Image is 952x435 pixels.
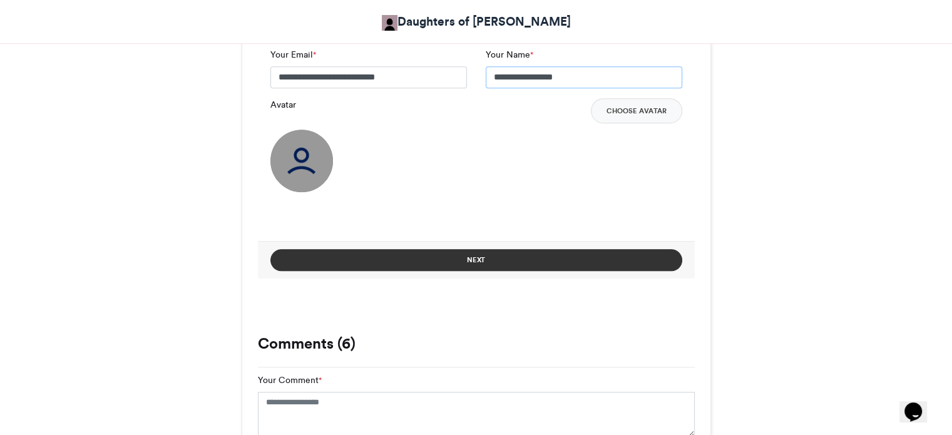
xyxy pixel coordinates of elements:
[258,374,322,387] label: Your Comment
[591,98,682,123] button: Choose Avatar
[270,48,316,61] label: Your Email
[270,249,682,271] button: Next
[270,98,296,111] label: Avatar
[899,385,939,422] iframe: chat widget
[270,130,333,192] img: user_circle.png
[486,48,533,61] label: Your Name
[382,13,571,31] a: Daughters of [PERSON_NAME]
[382,15,397,31] img: Allison Mahon
[258,336,695,351] h3: Comments (6)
